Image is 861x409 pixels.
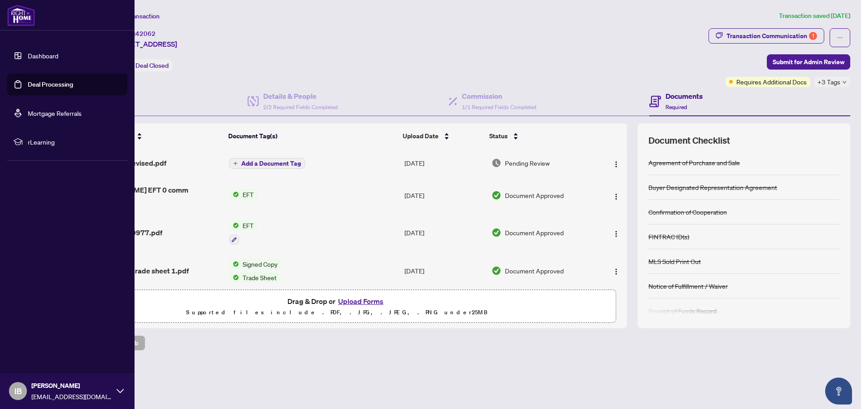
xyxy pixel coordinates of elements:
[399,123,486,149] th: Upload Date
[401,149,488,177] td: [DATE]
[229,158,305,169] button: Add a Document Tag
[239,273,280,282] span: Trade Sheet
[28,80,73,88] a: Deal Processing
[842,80,847,84] span: down
[335,295,386,307] button: Upload Forms
[85,123,225,149] th: (23) File Name
[825,378,852,405] button: Open asap
[135,30,156,38] span: 42062
[229,259,239,269] img: Status Icon
[648,281,728,291] div: Notice of Fulfillment / Waiver
[491,228,501,237] img: Document Status
[63,307,610,318] p: Supported files include .PDF, .JPG, .JPEG, .PNG under 25 MB
[401,252,488,290] td: [DATE]
[263,91,338,101] h4: Details & People
[7,4,35,26] img: logo
[229,189,257,199] button: Status IconEFT
[111,39,177,49] span: [STREET_ADDRESS]
[837,35,843,41] span: ellipsis
[403,131,439,141] span: Upload Date
[28,52,58,60] a: Dashboard
[263,104,338,110] span: 2/2 Required Fields Completed
[648,182,777,192] div: Buyer Designated Representation Agreement
[462,91,536,101] h4: Commission
[88,185,222,206] span: [PERSON_NAME] EFT 0 comm 2510977.pdf
[767,54,850,70] button: Submit for Admin Review
[648,158,740,167] div: Agreement of Purchase and Sale
[809,32,817,40] div: 1
[613,230,620,237] img: Logo
[239,220,257,230] span: EFT
[491,266,501,276] img: Document Status
[135,62,169,70] span: Deal Closed
[648,134,730,147] span: Document Checklist
[726,29,817,43] div: Transaction Communication
[505,190,564,200] span: Document Approved
[112,12,160,20] span: View Transaction
[241,160,301,167] span: Add a Document Tag
[28,137,121,147] span: rLearning
[229,158,305,169] button: Add a Document Tag
[489,131,508,141] span: Status
[613,193,620,200] img: Logo
[773,55,844,69] span: Submit for Admin Review
[229,273,239,282] img: Status Icon
[648,207,727,217] div: Confirmation of Cooperation
[505,266,564,276] span: Document Approved
[609,156,623,170] button: Logo
[648,256,701,266] div: MLS Sold Print Out
[665,104,687,110] span: Required
[229,220,239,230] img: Status Icon
[609,225,623,240] button: Logo
[229,220,257,245] button: Status IconEFT
[239,259,281,269] span: Signed Copy
[709,28,824,44] button: Transaction Communication1
[491,190,501,200] img: Document Status
[609,188,623,202] button: Logo
[462,104,536,110] span: 1/1 Required Fields Completed
[648,232,689,242] div: FINTRAC ID(s)
[779,11,850,21] article: Transaction saved [DATE]
[28,109,82,117] a: Mortgage Referrals
[239,189,257,199] span: EFT
[58,290,616,323] span: Drag & Drop orUpload FormsSupported files include .PDF, .JPG, .JPEG, .PNG under25MB
[229,189,239,199] img: Status Icon
[818,77,840,87] span: +3 Tags
[486,123,594,149] th: Status
[505,228,564,237] span: Document Approved
[287,295,386,307] span: Drag & Drop or
[401,213,488,252] td: [DATE]
[225,123,400,149] th: Document Tag(s)
[14,385,22,397] span: IB
[665,91,703,101] h4: Documents
[736,77,807,87] span: Requires Additional Docs
[505,158,550,168] span: Pending Review
[31,381,112,391] span: [PERSON_NAME]
[31,391,112,401] span: [EMAIL_ADDRESS][DOMAIN_NAME]
[233,161,238,166] span: plus
[613,268,620,275] img: Logo
[111,59,172,71] div: Status:
[609,264,623,278] button: Logo
[88,265,189,276] span: Roehampton trade sheet 1.pdf
[491,158,501,168] img: Document Status
[613,161,620,168] img: Logo
[401,177,488,213] td: [DATE]
[229,259,284,282] button: Status IconSigned CopyStatus IconTrade Sheet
